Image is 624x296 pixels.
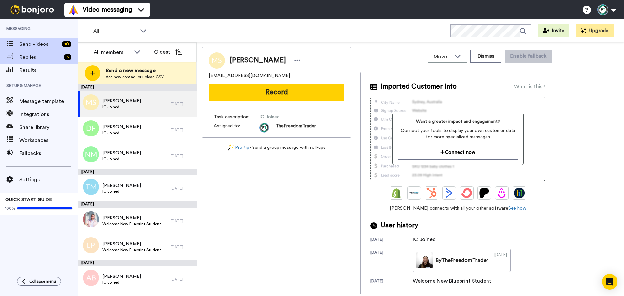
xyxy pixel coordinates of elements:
[171,244,193,250] div: [DATE]
[171,186,193,191] div: [DATE]
[19,97,78,105] span: Message template
[83,5,132,14] span: Video messaging
[370,250,413,272] div: [DATE]
[83,94,99,110] img: ms.png
[102,241,161,247] span: [PERSON_NAME]
[171,277,193,282] div: [DATE]
[19,53,61,61] span: Replies
[416,252,433,268] img: bc2a60c0-1a2e-4d33-9bea-fbe1dd5a04a2-thumb.jpg
[576,24,614,37] button: Upgrade
[434,53,451,60] span: Move
[102,124,141,130] span: [PERSON_NAME]
[102,215,161,221] span: [PERSON_NAME]
[602,274,617,290] div: Open Intercom Messenger
[19,66,78,74] span: Results
[5,206,15,211] span: 100%
[370,237,413,243] div: [DATE]
[436,256,488,264] div: By TheFreedomTrader
[64,54,71,60] div: 3
[102,156,141,161] span: IC Joined
[102,189,141,194] span: IC Joined
[413,236,445,243] div: IC Joined
[391,188,402,198] img: Shopify
[426,188,437,198] img: Hubspot
[19,110,78,118] span: Integrations
[171,127,193,133] div: [DATE]
[106,74,164,80] span: Add new contact or upload CSV
[62,41,71,47] div: 10
[381,82,457,92] span: Imported Customer Info
[171,153,193,159] div: [DATE]
[514,83,545,91] div: What is this?
[214,114,259,120] span: Task description :
[479,188,489,198] img: Patreon
[102,104,141,109] span: IC Joined
[171,218,193,224] div: [DATE]
[78,169,197,175] div: [DATE]
[209,84,344,101] button: Record
[508,206,526,211] a: See how
[276,123,316,133] span: TheFreedomTrader
[29,279,56,284] span: Collapse menu
[494,252,507,268] div: [DATE]
[78,260,197,266] div: [DATE]
[259,123,269,133] img: aa511383-47eb-4547-b70f-51257f42bea2-1630295480.jpg
[370,278,413,285] div: [DATE]
[497,188,507,198] img: Drip
[259,114,321,120] span: IC Joined
[102,98,141,104] span: [PERSON_NAME]
[444,188,454,198] img: ActiveCampaign
[214,123,259,133] span: Assigned to:
[68,5,79,15] img: vm-color.svg
[209,72,290,79] span: [EMAIL_ADDRESS][DOMAIN_NAME]
[398,146,518,160] button: Connect now
[470,50,501,63] button: Dismiss
[102,182,141,189] span: [PERSON_NAME]
[149,45,187,58] button: Oldest
[78,84,197,91] div: [DATE]
[19,40,59,48] span: Send videos
[5,198,52,202] span: QUICK START GUIDE
[19,136,78,144] span: Workspaces
[102,273,141,280] span: [PERSON_NAME]
[83,237,99,253] img: lp.png
[83,179,99,195] img: tm.png
[398,127,518,140] span: Connect your tools to display your own customer data for more specialized messages
[413,249,511,272] a: ByTheFreedomTrader[DATE]
[230,56,286,65] span: [PERSON_NAME]
[102,150,141,156] span: [PERSON_NAME]
[93,27,137,35] span: All
[228,144,249,151] a: Pro tip
[102,130,141,135] span: IC Joined
[505,50,552,63] button: Disable fallback
[171,101,193,107] div: [DATE]
[228,144,234,151] img: magic-wand.svg
[413,277,491,285] div: Welcome New Blueprint Student
[381,221,418,230] span: User history
[83,211,99,227] img: 2c449597-e5ca-4ed1-acd5-9cd057abb095.jpg
[94,48,131,56] div: All members
[19,176,78,184] span: Settings
[538,24,569,37] button: Invite
[19,149,78,157] span: Fallbacks
[102,280,141,285] span: IC Joined
[102,247,161,252] span: Welcome New Blueprint Student
[83,146,99,162] img: nm.png
[209,52,225,69] img: Image of Mel Siegert
[17,277,61,286] button: Collapse menu
[83,120,99,136] img: df.png
[398,118,518,125] span: Want a greater impact and engagement?
[78,201,197,208] div: [DATE]
[106,67,164,74] span: Send a new message
[19,123,78,131] span: Share library
[409,188,419,198] img: Ontraport
[370,205,545,212] span: [PERSON_NAME] connects with all your other software
[461,188,472,198] img: ConvertKit
[8,5,57,14] img: bj-logo-header-white.svg
[514,188,525,198] img: GoHighLevel
[83,270,99,286] img: ab.png
[202,144,351,151] div: - Send a group message with roll-ups
[102,221,161,226] span: Welcome New Blueprint Student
